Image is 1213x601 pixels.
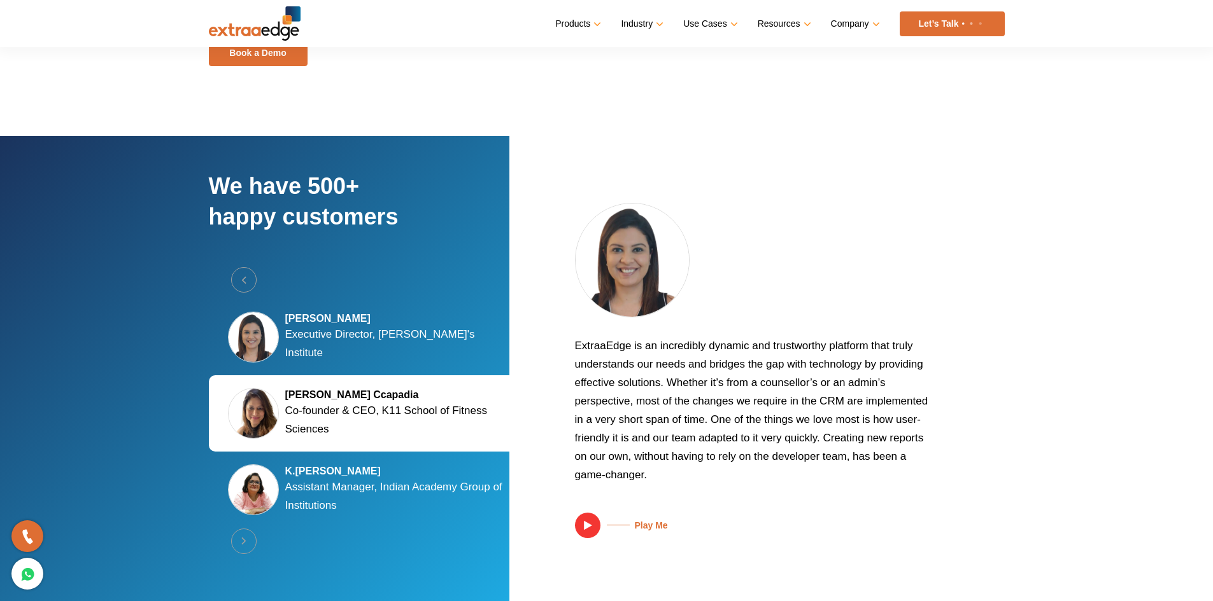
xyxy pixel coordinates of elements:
[575,336,938,494] p: ExtraaEdge is an incredibly dynamic and trustworthy platform that truly understands our needs and...
[285,401,514,438] p: Co-founder & CEO, K11 School of Fitness Sciences
[231,528,257,554] button: Next
[285,465,514,478] h5: K.[PERSON_NAME]
[285,478,514,515] p: Assistant Manager, Indian Academy Group of Institutions
[600,520,668,531] h5: Play Me
[285,312,514,325] h5: [PERSON_NAME]
[831,15,877,33] a: Company
[575,513,600,538] img: play.svg
[209,171,534,267] h2: We have 500+ happy customers
[555,15,599,33] a: Products
[758,15,809,33] a: Resources
[900,11,1005,36] a: Let’s Talk
[285,325,514,362] p: Executive Director, [PERSON_NAME]'s Institute
[209,39,308,66] a: Book a Demo
[683,15,735,33] a: Use Cases
[231,267,257,293] button: Previous
[285,389,514,401] h5: [PERSON_NAME] Ccapadia
[621,15,661,33] a: Industry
